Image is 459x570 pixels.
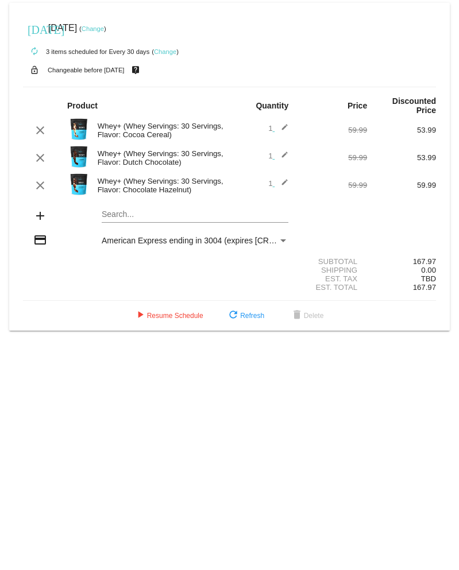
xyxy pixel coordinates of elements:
mat-icon: edit [275,179,288,192]
mat-icon: clear [33,151,47,165]
mat-icon: delete [290,309,304,323]
mat-select: Payment Method [102,236,288,245]
span: 1 [268,179,288,188]
small: Changeable before [DATE] [48,67,125,73]
img: Image-1-Carousel-Whey-2lb-Dutch-Chocolate-no-badge-Transp.png [67,145,90,168]
a: Change [154,48,176,55]
img: Image-1-Carousel-Whey-2lb-Cocoa-Cereal-no-badge-Transp.png [67,118,90,141]
strong: Product [67,101,98,110]
div: 59.99 [298,181,367,189]
mat-icon: lock_open [28,63,41,77]
mat-icon: credit_card [33,233,47,247]
span: Refresh [226,312,264,320]
button: Resume Schedule [124,305,213,326]
span: American Express ending in 3004 (expires [CREDIT_CARD_DATA]) [102,236,344,245]
mat-icon: refresh [226,309,240,323]
button: Delete [281,305,333,326]
strong: Quantity [256,101,288,110]
div: Est. Total [298,283,367,292]
mat-icon: edit [275,151,288,165]
span: Resume Schedule [133,312,203,320]
strong: Discounted Price [392,96,436,115]
small: ( ) [79,25,106,32]
mat-icon: clear [33,179,47,192]
mat-icon: clear [33,123,47,137]
button: Refresh [217,305,273,326]
mat-icon: add [33,209,47,223]
div: Est. Tax [298,274,367,283]
div: 53.99 [367,153,436,162]
mat-icon: [DATE] [28,22,41,36]
div: Subtotal [298,257,367,266]
a: Change [82,25,104,32]
div: Whey+ (Whey Servings: 30 Servings, Flavor: Dutch Chocolate) [92,149,230,166]
div: Shipping [298,266,367,274]
div: 167.97 [367,257,436,266]
input: Search... [102,210,288,219]
mat-icon: autorenew [28,45,41,59]
span: 1 [268,124,288,133]
small: ( ) [152,48,179,55]
div: Whey+ (Whey Servings: 30 Servings, Flavor: Cocoa Cereal) [92,122,230,139]
div: 53.99 [367,126,436,134]
small: 3 items scheduled for Every 30 days [23,48,149,55]
span: TBD [421,274,436,283]
mat-icon: edit [275,123,288,137]
mat-icon: live_help [129,63,142,77]
span: 1 [268,152,288,160]
span: Delete [290,312,324,320]
strong: Price [348,101,367,110]
span: 0.00 [421,266,436,274]
div: 59.99 [298,153,367,162]
div: 59.99 [367,181,436,189]
img: Image-1-Carousel-Whey-2lb-Chockolate-Hazelnut-no-badge.png [67,173,90,196]
div: 59.99 [298,126,367,134]
span: 167.97 [413,283,436,292]
div: Whey+ (Whey Servings: 30 Servings, Flavor: Chocolate Hazelnut) [92,177,230,194]
mat-icon: play_arrow [133,309,147,323]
